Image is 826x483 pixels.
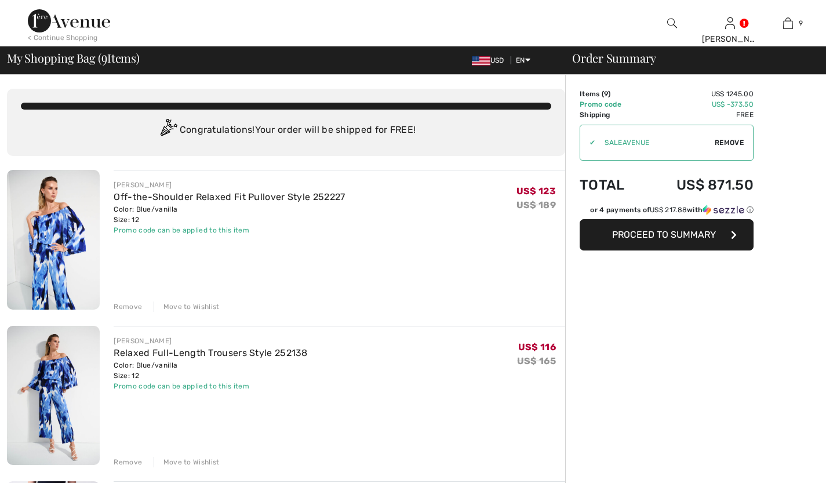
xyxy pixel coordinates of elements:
div: Congratulations! Your order will be shipped for FREE! [21,119,551,142]
div: [PERSON_NAME] [702,33,759,45]
div: or 4 payments of with [590,205,754,215]
div: [PERSON_NAME] [114,336,307,346]
span: 9 [101,49,107,64]
div: Move to Wishlist [154,457,220,467]
span: US$ 217.88 [650,206,687,214]
div: Promo code can be applied to this item [114,381,307,391]
img: US Dollar [472,56,490,66]
div: Order Summary [558,52,819,64]
span: 9 [604,90,608,98]
span: Remove [715,137,744,148]
s: US$ 189 [516,199,556,210]
td: Shipping [580,110,643,120]
span: My Shopping Bag ( Items) [7,52,140,64]
td: Items ( ) [580,89,643,99]
div: Color: Blue/vanilla Size: 12 [114,204,345,225]
div: [PERSON_NAME] [114,180,345,190]
div: Remove [114,457,142,467]
div: Remove [114,302,142,312]
img: 1ère Avenue [28,9,110,32]
s: US$ 165 [517,355,556,366]
td: US$ -373.50 [643,99,754,110]
td: US$ 1245.00 [643,89,754,99]
img: Congratulation2.svg [157,119,180,142]
span: USD [472,56,509,64]
img: Off-the-Shoulder Relaxed Fit Pullover Style 252227 [7,170,100,310]
a: 9 [759,16,816,30]
td: Free [643,110,754,120]
div: or 4 payments ofUS$ 217.88withSezzle Click to learn more about Sezzle [580,205,754,219]
div: ✔ [580,137,595,148]
img: Sezzle [703,205,744,215]
img: My Bag [783,16,793,30]
span: US$ 123 [516,186,556,197]
input: Promo code [595,125,715,160]
td: Total [580,165,643,205]
td: US$ 871.50 [643,165,754,205]
span: US$ 116 [518,342,556,353]
span: 9 [799,18,803,28]
button: Proceed to Summary [580,219,754,250]
div: Move to Wishlist [154,302,220,312]
img: Relaxed Full-Length Trousers Style 252138 [7,326,100,466]
span: EN [516,56,530,64]
span: Proceed to Summary [612,229,716,240]
img: search the website [667,16,677,30]
a: Off-the-Shoulder Relaxed Fit Pullover Style 252227 [114,191,345,202]
div: < Continue Shopping [28,32,98,43]
img: My Info [725,16,735,30]
td: Promo code [580,99,643,110]
a: Relaxed Full-Length Trousers Style 252138 [114,347,307,358]
a: Sign In [725,17,735,28]
div: Promo code can be applied to this item [114,225,345,235]
div: Color: Blue/vanilla Size: 12 [114,360,307,381]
